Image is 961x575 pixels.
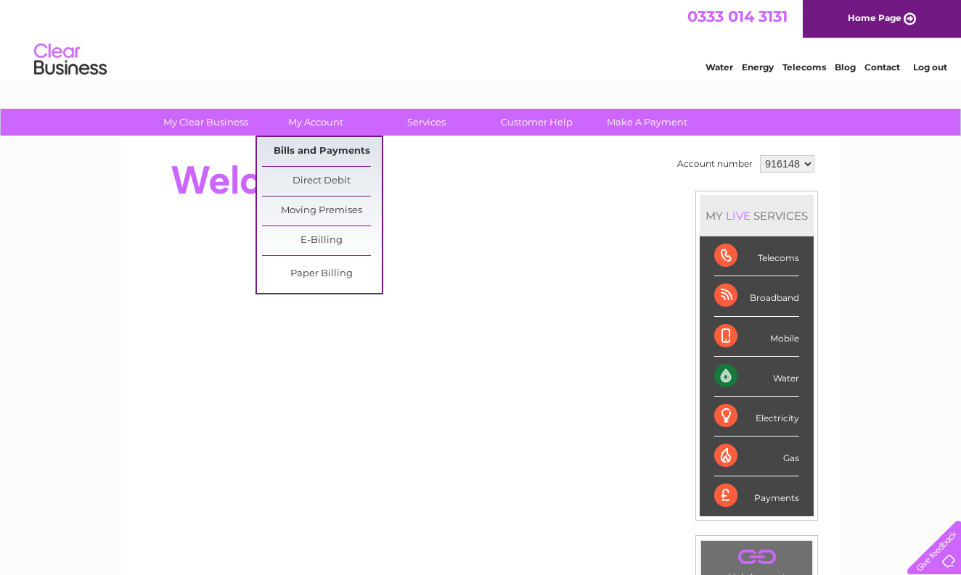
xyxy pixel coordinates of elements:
a: . [705,545,809,570]
a: E-Billing [262,226,382,255]
img: logo.png [33,38,107,82]
a: My Clear Business [146,109,266,136]
div: LIVE [723,209,753,223]
a: Services [367,109,486,136]
a: Bills and Payments [262,137,382,166]
a: Customer Help [477,109,597,136]
a: My Account [256,109,376,136]
div: Clear Business is a trading name of Verastar Limited (registered in [GEOGRAPHIC_DATA] No. 3667643... [139,8,825,70]
div: Electricity [714,397,799,437]
a: Paper Billing [262,260,382,289]
a: Energy [742,62,774,73]
div: Broadband [714,276,799,316]
a: Blog [835,62,856,73]
div: Telecoms [714,236,799,276]
a: Contact [864,62,900,73]
div: Payments [714,476,799,516]
a: Water [706,62,733,73]
a: Make A Payment [587,109,707,136]
a: 0333 014 3131 [687,7,788,25]
a: Log out [913,62,947,73]
a: Direct Debit [262,167,382,196]
div: MY SERVICES [700,195,814,236]
td: Account number [674,152,756,176]
a: Moving Premises [262,197,382,226]
div: Mobile [714,317,799,357]
div: Gas [714,437,799,476]
div: Water [714,357,799,397]
a: Telecoms [782,62,826,73]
